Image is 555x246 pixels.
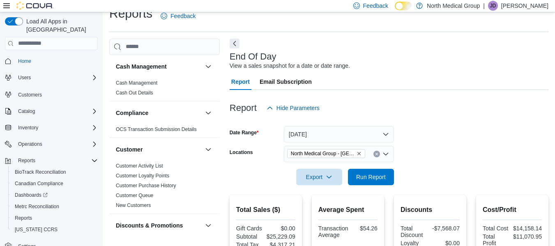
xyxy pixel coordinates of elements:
[260,74,312,90] span: Email Subscription
[351,225,377,232] div: $54.26
[513,225,542,232] div: $14,158.14
[203,108,213,118] button: Compliance
[236,233,263,240] div: Subtotal
[236,205,295,215] h2: Total Sales ($)
[2,72,101,83] button: Users
[15,123,98,133] span: Inventory
[382,151,389,157] button: Open list of options
[12,179,98,189] span: Canadian Compliance
[483,225,510,232] div: Total Cost
[318,205,378,215] h2: Average Spent
[231,74,250,90] span: Report
[116,109,202,117] button: Compliance
[18,157,35,164] span: Reports
[230,129,259,136] label: Date Range
[12,179,67,189] a: Canadian Compliance
[12,225,98,235] span: Washington CCRS
[116,239,138,245] span: Discounts
[8,224,101,235] button: [US_STATE] CCRS
[15,73,34,83] button: Users
[12,190,51,200] a: Dashboards
[357,151,362,156] button: Remove North Medical Group - Pevely from selection in this group
[296,169,342,185] button: Export
[8,201,101,212] button: Metrc Reconciliation
[15,73,98,83] span: Users
[109,5,152,22] h1: Reports
[109,161,220,214] div: Customer
[116,62,167,71] h3: Cash Management
[488,1,498,11] div: Jacob Dallman
[230,62,350,70] div: View a sales snapshot for a date or date range.
[15,203,59,210] span: Metrc Reconciliation
[203,145,213,154] button: Customer
[116,109,148,117] h3: Compliance
[15,192,48,198] span: Dashboards
[15,169,66,175] span: BioTrack Reconciliation
[2,155,101,166] button: Reports
[2,88,101,100] button: Customers
[15,139,98,149] span: Operations
[373,151,380,157] button: Clear input
[15,156,39,166] button: Reports
[230,103,257,113] h3: Report
[267,233,295,240] div: $25,229.09
[15,106,38,116] button: Catalog
[395,2,412,10] input: Dark Mode
[15,139,46,149] button: Operations
[116,126,197,132] a: OCS Transaction Submission Details
[427,1,480,11] p: North Medical Group
[2,106,101,117] button: Catalog
[18,124,38,131] span: Inventory
[8,178,101,189] button: Canadian Compliance
[12,213,98,223] span: Reports
[170,12,196,20] span: Feedback
[12,190,98,200] span: Dashboards
[116,62,202,71] button: Cash Management
[230,52,276,62] h3: End Of Day
[401,205,460,215] h2: Discounts
[284,126,394,143] button: [DATE]
[230,149,253,156] label: Locations
[276,104,320,112] span: Hide Parameters
[15,123,41,133] button: Inventory
[2,55,101,67] button: Home
[116,202,151,209] span: New Customers
[501,1,548,11] p: [PERSON_NAME]
[116,173,169,179] a: Customer Loyalty Points
[2,138,101,150] button: Operations
[109,78,220,101] div: Cash Management
[8,212,101,224] button: Reports
[15,156,98,166] span: Reports
[116,182,176,189] span: Customer Purchase History
[483,205,542,215] h2: Cost/Profit
[348,169,394,185] button: Run Report
[116,145,202,154] button: Customer
[203,62,213,71] button: Cash Management
[15,215,32,221] span: Reports
[291,149,355,158] span: North Medical Group - [GEOGRAPHIC_DATA]
[513,233,542,240] div: $11,070.95
[363,2,388,10] span: Feedback
[15,56,98,66] span: Home
[15,56,35,66] a: Home
[432,225,460,232] div: -$7,568.07
[8,189,101,201] a: Dashboards
[8,166,101,178] button: BioTrack Reconciliation
[116,202,151,208] a: New Customers
[236,225,264,232] div: Gift Cards
[18,108,35,115] span: Catalog
[116,221,202,230] button: Discounts & Promotions
[116,80,157,86] a: Cash Management
[12,167,69,177] a: BioTrack Reconciliation
[12,202,98,212] span: Metrc Reconciliation
[18,58,31,64] span: Home
[15,89,98,99] span: Customers
[157,8,199,24] a: Feedback
[15,180,63,187] span: Canadian Compliance
[203,221,213,230] button: Discounts & Promotions
[12,202,62,212] a: Metrc Reconciliation
[12,167,98,177] span: BioTrack Reconciliation
[23,17,98,34] span: Load All Apps in [GEOGRAPHIC_DATA]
